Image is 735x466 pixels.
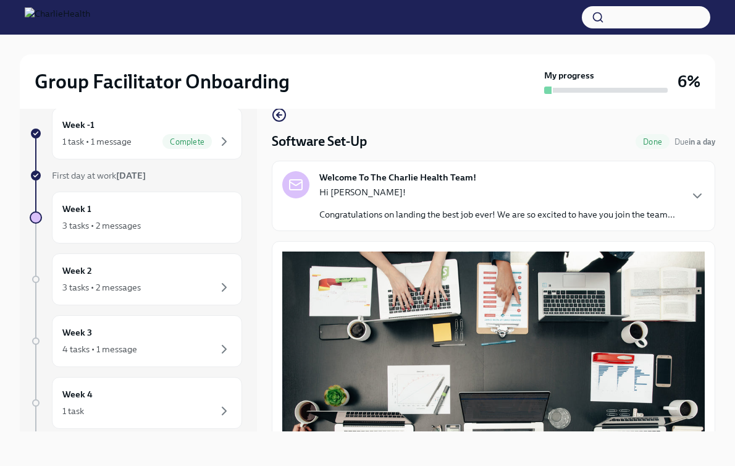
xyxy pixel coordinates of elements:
[544,69,594,82] strong: My progress
[62,343,137,355] div: 4 tasks • 1 message
[52,170,146,181] span: First day at work
[319,208,675,221] p: Congratulations on landing the best job ever! We are so excited to have you join the team...
[30,253,242,305] a: Week 23 tasks • 2 messages
[319,171,476,184] strong: Welcome To The Charlie Health Team!
[162,137,212,146] span: Complete
[674,137,715,146] span: Due
[62,135,132,148] div: 1 task • 1 message
[116,170,146,181] strong: [DATE]
[674,136,715,148] span: August 19th, 2025 10:00
[35,69,290,94] h2: Group Facilitator Onboarding
[30,377,242,429] a: Week 41 task
[678,70,700,93] h3: 6%
[30,192,242,244] a: Week 13 tasks • 2 messages
[272,132,367,151] h4: Software Set-Up
[25,7,90,27] img: CharlieHealth
[62,405,84,417] div: 1 task
[30,169,242,182] a: First day at work[DATE]
[62,281,141,294] div: 3 tasks • 2 messages
[62,388,93,401] h6: Week 4
[62,118,94,132] h6: Week -1
[62,326,92,339] h6: Week 3
[636,137,670,146] span: Done
[62,264,92,277] h6: Week 2
[30,315,242,367] a: Week 34 tasks • 1 message
[689,137,715,146] strong: in a day
[30,108,242,159] a: Week -11 task • 1 messageComplete
[62,202,91,216] h6: Week 1
[319,186,675,198] p: Hi [PERSON_NAME]!
[62,219,141,232] div: 3 tasks • 2 messages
